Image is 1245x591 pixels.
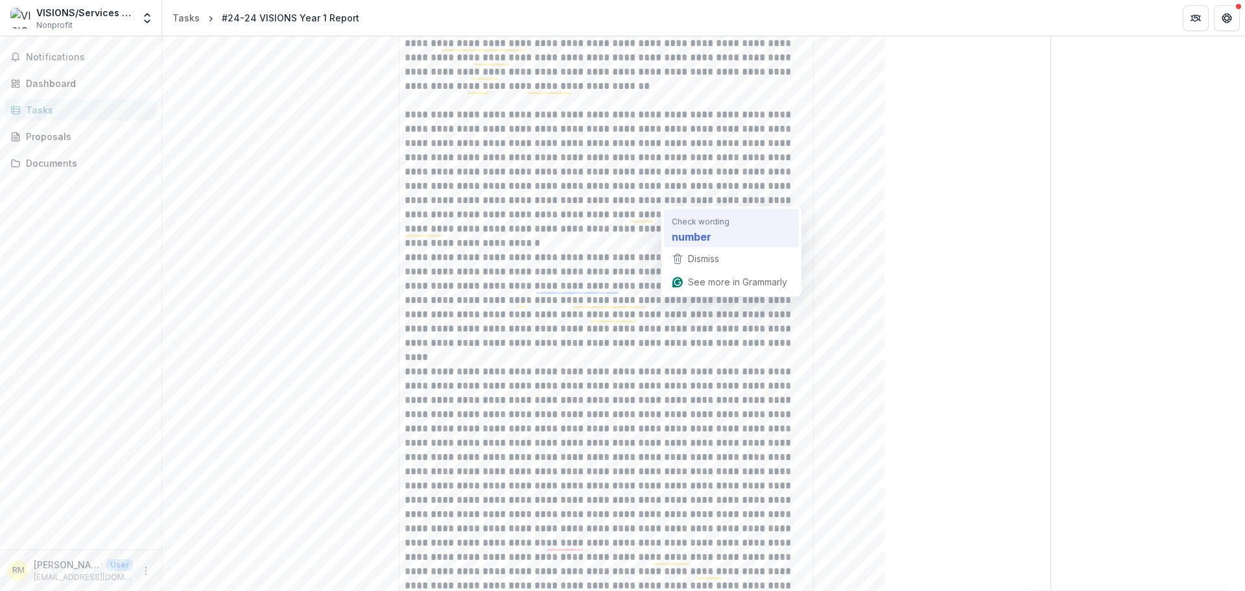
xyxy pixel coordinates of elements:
[34,558,101,572] p: [PERSON_NAME]
[26,77,146,90] div: Dashboard
[138,5,156,31] button: Open entity switcher
[26,52,151,63] span: Notifications
[5,73,156,94] a: Dashboard
[167,8,205,27] a: Tasks
[10,8,31,29] img: VISIONS/Services for the Blind and Visually Impaired
[5,126,156,147] a: Proposals
[5,152,156,174] a: Documents
[5,99,156,121] a: Tasks
[26,156,146,170] div: Documents
[5,47,156,67] button: Notifications
[138,563,154,579] button: More
[1183,5,1209,31] button: Partners
[36,6,133,19] div: VISIONS/Services for the Blind and Visually Impaired
[172,11,200,25] div: Tasks
[34,572,133,583] p: [EMAIL_ADDRESS][DOMAIN_NAME]
[26,130,146,143] div: Proposals
[1214,5,1240,31] button: Get Help
[106,559,133,571] p: User
[12,566,25,575] div: Russell Martello
[167,8,364,27] nav: breadcrumb
[222,11,359,25] div: #24-24 VISIONS Year 1 Report
[26,103,146,117] div: Tasks
[36,19,73,31] span: Nonprofit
